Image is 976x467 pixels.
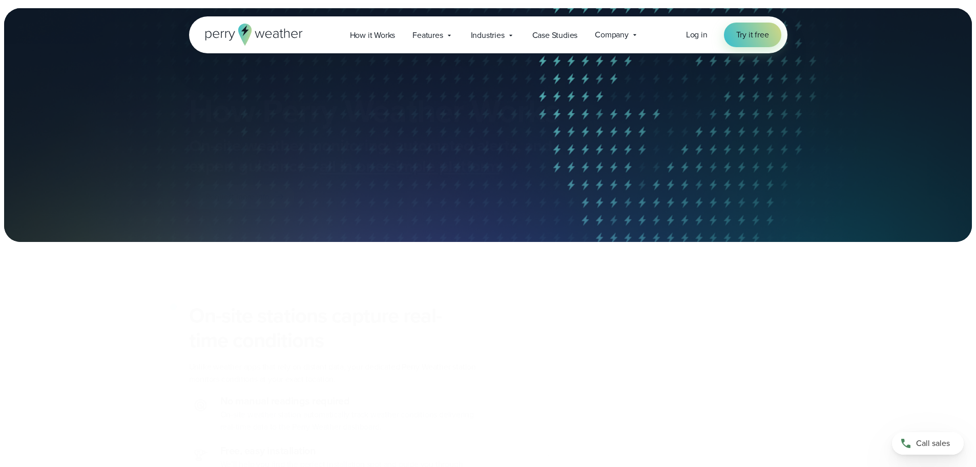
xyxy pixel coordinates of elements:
span: Company [595,29,629,41]
span: Try it free [736,29,769,41]
a: Call sales [892,432,964,455]
span: Call sales [916,437,950,450]
span: Log in [686,29,708,40]
a: How it Works [341,25,404,46]
span: Industries [471,29,505,42]
span: Case Studies [532,29,578,42]
span: Features [412,29,443,42]
a: Log in [686,29,708,41]
span: How it Works [350,29,396,42]
a: Case Studies [524,25,587,46]
a: Try it free [724,23,781,47]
